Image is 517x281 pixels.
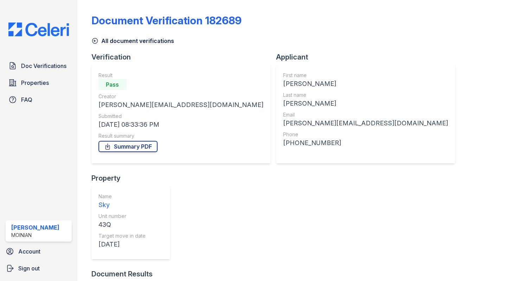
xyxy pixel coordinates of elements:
[98,93,263,100] div: Creator
[98,141,158,152] a: Summary PDF
[283,92,448,99] div: Last name
[283,79,448,89] div: [PERSON_NAME]
[91,37,174,45] a: All document verifications
[91,173,176,183] div: Property
[6,76,72,90] a: Properties
[98,193,146,200] div: Name
[98,193,146,210] a: Name Sky
[98,232,146,239] div: Target move in date
[98,100,263,110] div: [PERSON_NAME][EMAIL_ADDRESS][DOMAIN_NAME]
[6,93,72,107] a: FAQ
[283,118,448,128] div: [PERSON_NAME][EMAIL_ADDRESS][DOMAIN_NAME]
[283,131,448,138] div: Phone
[98,239,146,249] div: [DATE]
[98,220,146,230] div: 43Q
[18,247,40,256] span: Account
[21,62,66,70] span: Doc Verifications
[21,95,32,104] span: FAQ
[91,269,153,279] div: Document Results
[276,52,461,62] div: Applicant
[91,52,276,62] div: Verification
[98,79,127,90] div: Pass
[11,232,59,239] div: Moinian
[98,72,263,79] div: Result
[98,132,263,139] div: Result summary
[283,72,448,79] div: First name
[283,138,448,148] div: [PHONE_NUMBER]
[21,79,49,87] span: Properties
[3,244,75,258] a: Account
[98,213,146,220] div: Unit number
[3,261,75,275] a: Sign out
[98,113,263,120] div: Submitted
[98,120,263,130] div: [DATE] 08:33:36 PM
[283,99,448,108] div: [PERSON_NAME]
[283,111,448,118] div: Email
[18,264,40,273] span: Sign out
[3,23,75,36] img: CE_Logo_Blue-a8612792a0a2168367f1c8372b55b34899dd931a85d93a1a3d3e32e68fde9ad4.png
[6,59,72,73] a: Doc Verifications
[98,200,146,210] div: Sky
[11,223,59,232] div: [PERSON_NAME]
[91,14,242,27] div: Document Verification 182689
